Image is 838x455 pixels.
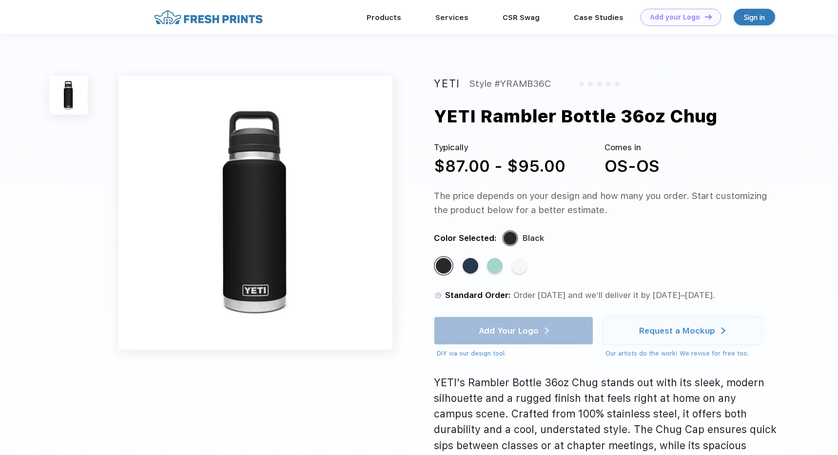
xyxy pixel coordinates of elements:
img: fo%20logo%202.webp [151,9,266,26]
div: Color Selected: [434,231,497,245]
div: Our artists do the work! We revise for free too. [605,349,762,358]
a: Services [435,13,468,22]
div: Black [436,258,451,274]
img: standard order [434,291,443,300]
img: gray_star.svg [605,81,611,87]
div: YETI Rambler Bottle 36oz Chug [434,103,717,130]
div: Comes in [604,141,660,154]
a: CSR Swag [503,13,540,22]
div: Black [523,231,544,245]
img: gray_star.svg [596,81,602,87]
div: Request a Mockup [639,326,715,336]
img: func=resize&h=640 [118,76,392,350]
div: YETI [434,76,460,92]
img: gray_star.svg [587,81,593,87]
div: DIY via our design tool. [437,349,593,358]
a: Products [367,13,401,22]
div: Add your Logo [650,13,700,21]
span: Order [DATE] and we’ll deliver it by [DATE]–[DATE]. [513,290,715,300]
a: Sign in [734,9,775,25]
div: Style #YRAMB36C [469,76,551,92]
div: Navy [463,258,478,274]
div: White [511,258,527,274]
div: Sign in [744,12,765,23]
img: white arrow [721,327,725,335]
span: Standard Order: [445,290,511,300]
img: gray_star.svg [579,81,585,87]
img: func=resize&h=100 [49,76,88,115]
div: The price depends on your design and how many you order. Start customizing the product below for ... [434,189,778,217]
div: Seafoam [487,258,503,274]
div: Typically [434,141,565,154]
img: gray_star.svg [614,81,620,87]
div: OS-OS [604,154,660,178]
img: DT [705,14,712,20]
div: $87.00 - $95.00 [434,154,565,178]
